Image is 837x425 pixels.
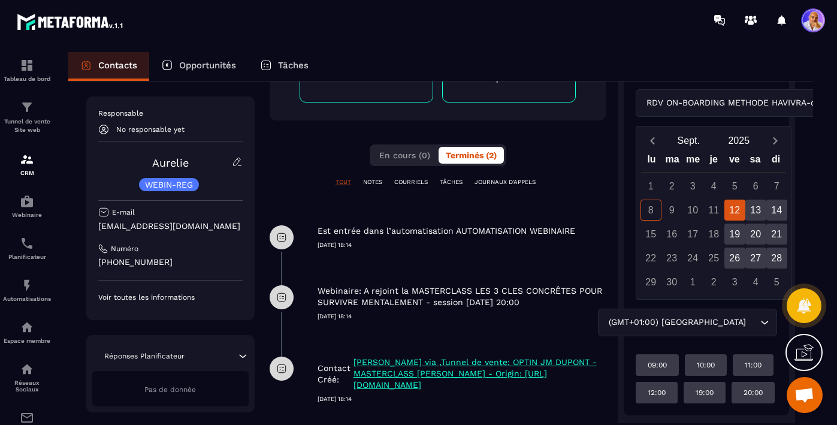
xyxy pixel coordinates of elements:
a: automationsautomationsAutomatisations [3,269,51,311]
a: Aurelie [152,156,189,169]
a: Tâches [248,52,321,81]
img: scheduler [20,236,34,251]
div: 7 [766,176,787,197]
div: 28 [766,248,787,269]
p: Voir toutes les informations [98,293,243,302]
p: 11:00 [745,360,762,370]
p: 20:00 [744,388,763,397]
p: CRM [3,170,51,176]
p: Contact Créé: [318,363,350,385]
p: [EMAIL_ADDRESS][DOMAIN_NAME] [98,221,243,232]
div: sa [745,151,766,172]
div: 11 [703,200,724,221]
img: automations [20,320,34,334]
span: Terminés (2) [446,150,497,160]
div: ve [724,151,745,172]
img: logo [17,11,125,32]
div: 6 [745,176,766,197]
div: 22 [640,248,661,269]
div: 19 [724,224,745,245]
div: 4 [745,272,766,293]
p: No responsable yet [116,125,185,134]
p: Tunnel de vente Site web [3,117,51,134]
div: 18 [703,224,724,245]
p: [DATE] 18:14 [318,241,606,249]
div: 20 [745,224,766,245]
a: automationsautomationsWebinaire [3,185,51,227]
div: 4 [703,176,724,197]
img: automations [20,194,34,209]
div: 21 [766,224,787,245]
p: 09:00 [648,360,667,370]
div: 1 [640,176,661,197]
p: 10:00 [697,360,715,370]
p: 12:00 [648,388,666,397]
span: Pas de donnée [144,385,196,394]
div: 2 [703,272,724,293]
p: COURRIELS [394,178,428,186]
a: schedulerschedulerPlanificateur [3,227,51,269]
div: 13 [745,200,766,221]
div: 30 [661,272,682,293]
button: Terminés (2) [439,147,504,164]
button: Open months overlay [663,130,714,151]
img: automations [20,278,34,293]
div: 3 [682,176,703,197]
p: Réponses Planificateur [104,351,185,361]
div: 8 [640,200,661,221]
a: formationformationTunnel de vente Site web [3,91,51,143]
div: Calendar wrapper [641,151,786,293]
div: 27 [745,248,766,269]
a: social-networksocial-networkRéseaux Sociaux [3,353,51,402]
img: social-network [20,362,34,376]
img: formation [20,152,34,167]
div: 29 [640,272,661,293]
button: En cours (0) [372,147,437,164]
div: 5 [766,272,787,293]
img: email [20,411,34,425]
p: Planificateur [3,254,51,260]
div: 15 [640,224,661,245]
p: Réseaux Sociaux [3,379,51,393]
button: Open years overlay [714,130,764,151]
div: je [703,151,724,172]
div: me [682,151,703,172]
p: Tableau de bord [3,76,51,82]
a: Contacts [68,52,149,81]
div: ma [662,151,683,172]
div: 3 [724,272,745,293]
span: RDV ON-BOARDING METHODE HAVIVRA-copy [643,97,832,110]
div: 14 [766,200,787,221]
span: (GMT+01:00) [GEOGRAPHIC_DATA] [606,316,748,329]
div: lu [641,151,662,172]
p: Tâches [278,60,309,71]
div: Calendar days [641,176,786,293]
div: 16 [661,224,682,245]
p: Opportunités [179,60,236,71]
p: WEBIN-REG [145,180,193,189]
p: Est entrée dans l’automatisation AUTOMATISATION WEBINAIRE [318,225,575,237]
div: 25 [703,248,724,269]
span: En cours (0) [379,150,430,160]
p: JOURNAUX D'APPELS [475,178,536,186]
div: 10 [682,200,703,221]
a: formationformationCRM [3,143,51,185]
input: Search for option [748,316,757,329]
p: [PHONE_NUMBER] [98,257,243,268]
img: formation [20,58,34,73]
p: 19:00 [696,388,714,397]
div: Ouvrir le chat [787,377,823,413]
p: Espace membre [3,337,51,344]
p: E-mail [112,207,135,217]
p: Responsable [98,108,243,118]
a: automationsautomationsEspace membre [3,311,51,353]
div: 1 [682,272,703,293]
div: 26 [724,248,745,269]
p: TOUT [336,178,351,186]
div: di [766,151,787,172]
p: [DATE] 18:14 [318,312,606,321]
img: formation [20,100,34,114]
div: 24 [682,248,703,269]
p: Automatisations [3,296,51,302]
div: Search for option [598,309,777,336]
